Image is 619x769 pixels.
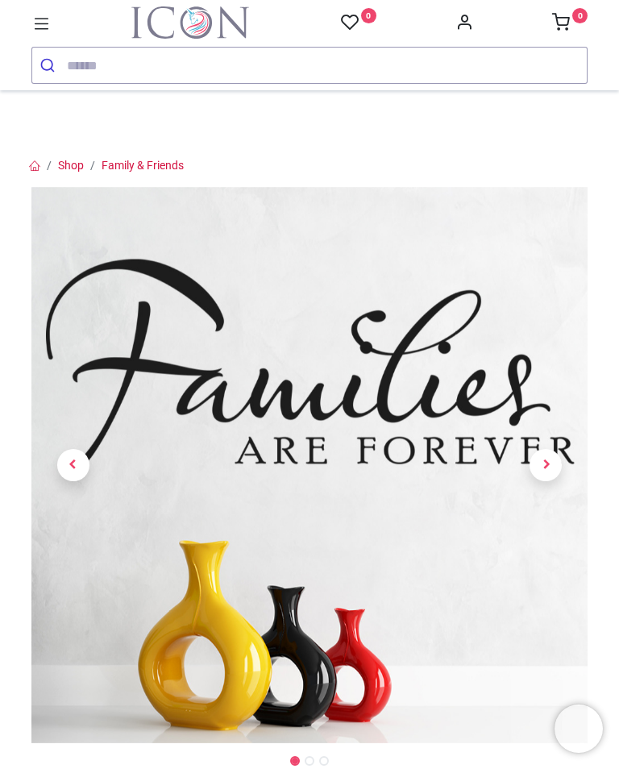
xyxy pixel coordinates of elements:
[505,270,588,659] a: Next
[455,18,473,31] a: Account Info
[31,187,588,743] img: Families Are Forever Family Quote Wall Sticker
[57,449,89,481] span: Previous
[58,159,84,172] a: Shop
[31,270,115,659] a: Previous
[552,18,588,31] a: 0
[102,159,184,172] a: Family & Friends
[361,8,376,23] sup: 0
[131,6,249,39] a: Logo of Icon Wall Stickers
[572,8,588,23] sup: 0
[555,705,603,753] iframe: Brevo live chat
[131,6,249,39] img: Icon Wall Stickers
[32,48,67,83] button: Submit
[530,449,562,481] span: Next
[341,13,376,33] a: 0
